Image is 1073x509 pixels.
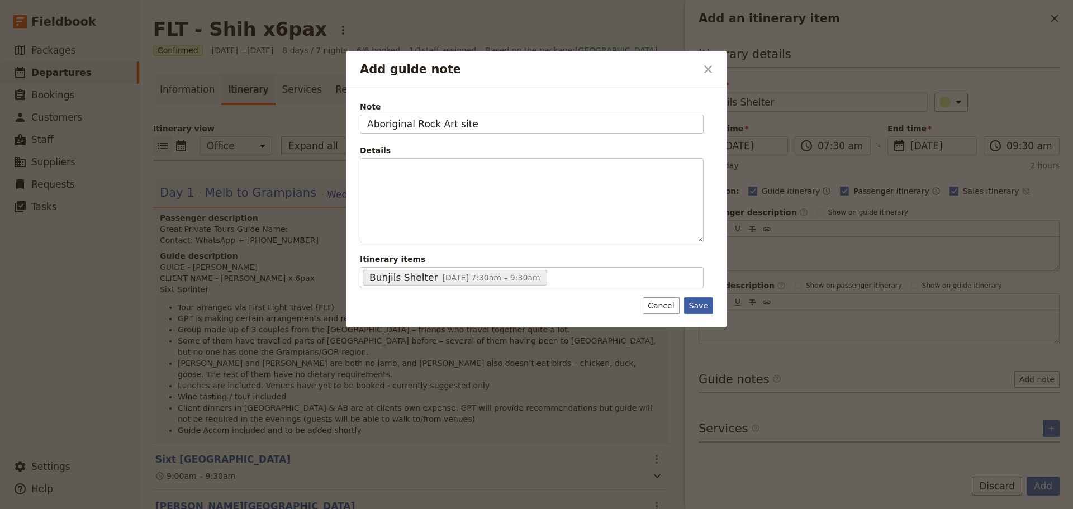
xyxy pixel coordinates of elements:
[443,273,540,282] span: [DATE] 7:30am – 9:30am
[699,60,718,79] button: Close dialog
[360,254,704,265] span: Itinerary items
[360,145,704,156] div: Details
[684,297,713,314] button: Save
[643,297,679,314] button: Cancel
[369,271,438,284] span: Bunjils Shelter
[360,61,696,78] h2: Add guide note
[360,115,704,134] input: Note
[360,101,704,112] span: Note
